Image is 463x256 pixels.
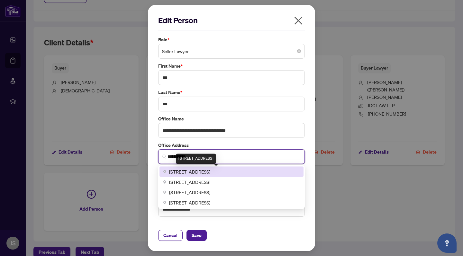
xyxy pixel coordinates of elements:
span: [STREET_ADDRESS] [169,199,210,206]
span: Cancel [163,230,177,241]
span: Seller Lawyer [162,45,301,57]
img: search_icon [162,155,166,158]
button: Open asap [437,233,457,253]
span: [STREET_ADDRESS] [169,189,210,196]
button: Save [186,230,207,241]
h2: Edit Person [158,15,305,25]
label: First Name [158,62,305,70]
label: Office Name [158,115,305,122]
span: [STREET_ADDRESS] [169,178,210,185]
button: Cancel [158,230,183,241]
label: Last Name [158,89,305,96]
div: [STREET_ADDRESS] [176,154,216,164]
label: Role [158,36,305,43]
span: Save [192,230,202,241]
span: close-circle [297,49,301,53]
label: Office Address [158,142,305,149]
span: close [293,15,304,26]
span: [STREET_ADDRESS] [169,168,210,175]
